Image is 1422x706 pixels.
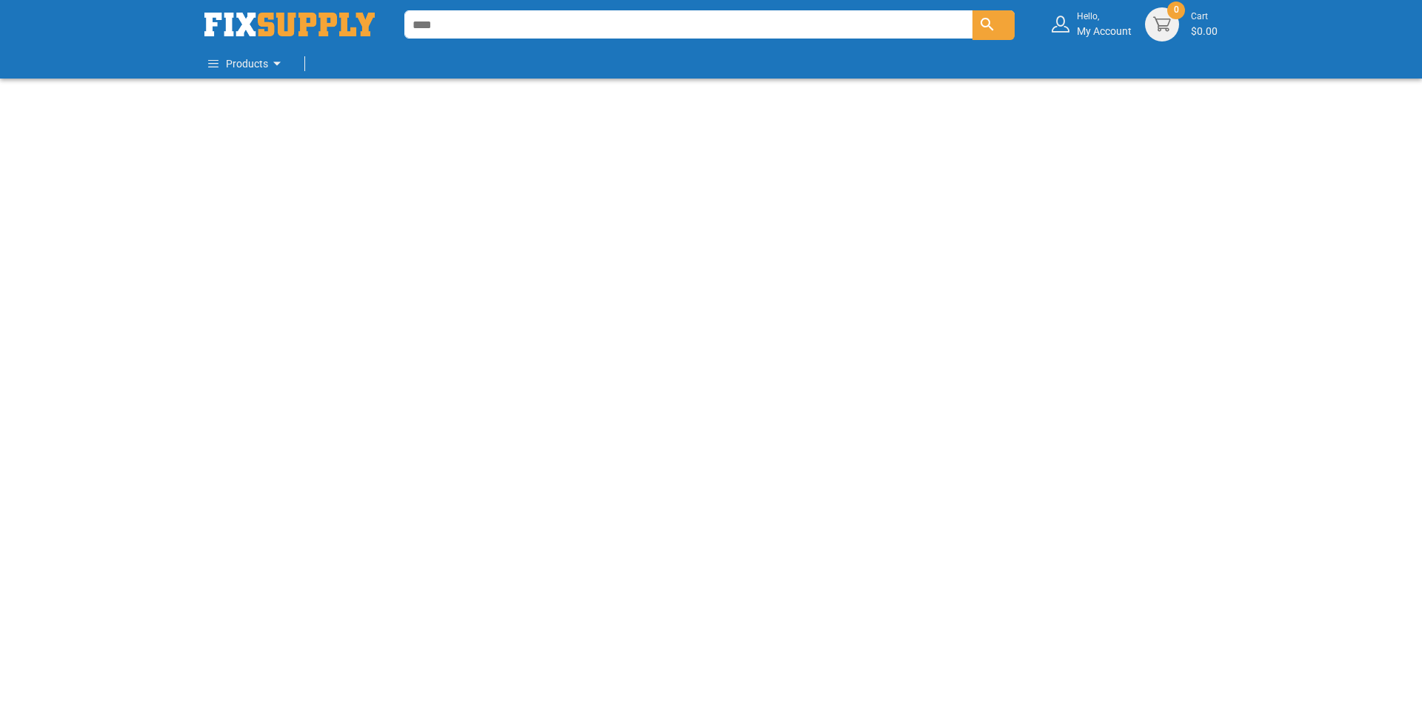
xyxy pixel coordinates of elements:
[972,10,1015,40] button: Search
[1191,25,1218,37] span: $0.00
[204,13,375,36] img: Fix Industrial Supply
[1077,10,1132,38] div: My Account
[208,49,286,79] a: Products
[1077,10,1132,23] small: Hello,
[1191,10,1218,23] small: Cart
[204,13,375,36] a: store logo
[1174,4,1179,16] span: 0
